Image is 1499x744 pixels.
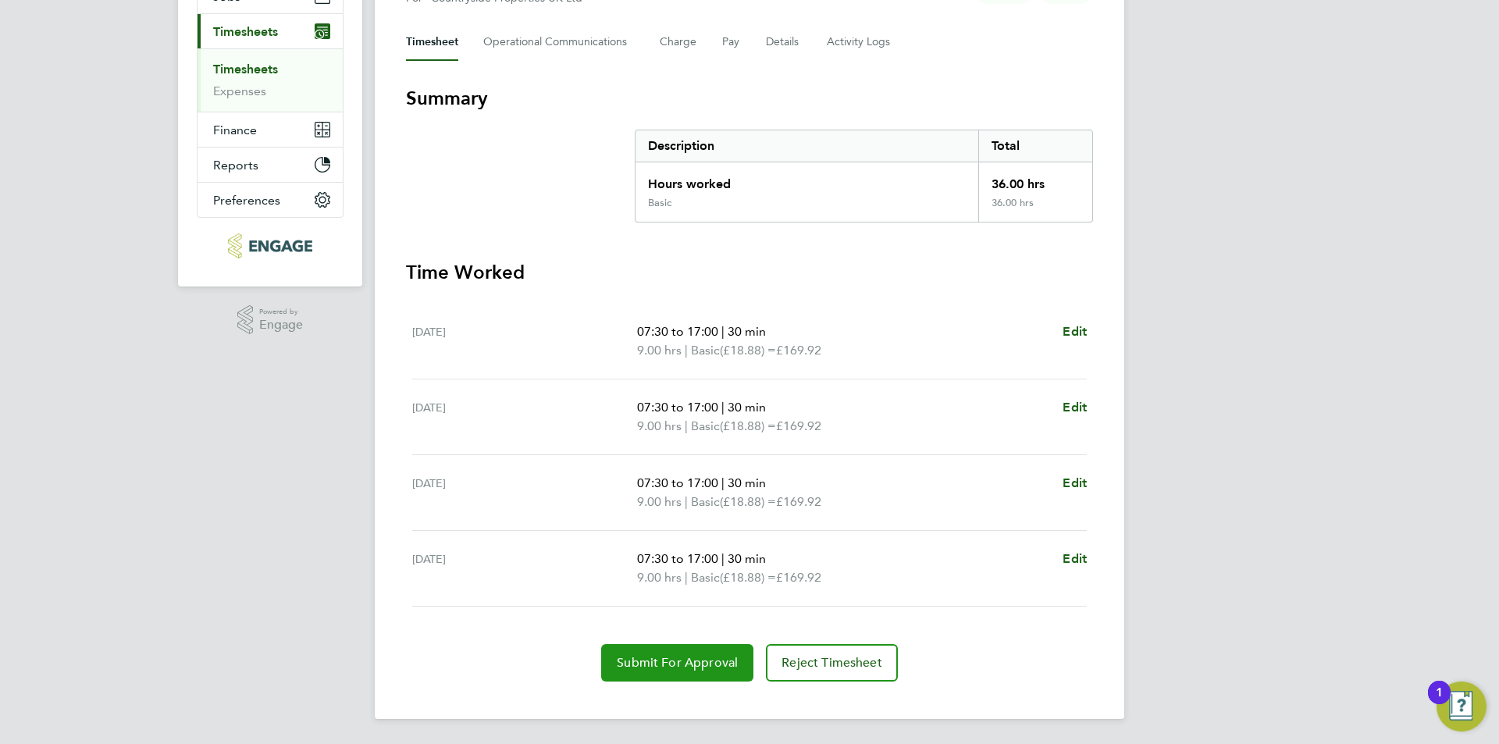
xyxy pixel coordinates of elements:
button: Open Resource Center, 1 new notification [1437,682,1487,732]
button: Charge [660,23,697,61]
span: Basic [691,568,720,587]
button: Details [766,23,802,61]
div: Hours worked [636,162,978,197]
span: Edit [1063,551,1087,566]
div: Timesheets [198,48,343,112]
span: Engage [259,319,303,332]
span: | [721,551,725,566]
button: Timesheets [198,14,343,48]
button: Finance [198,112,343,147]
span: 9.00 hrs [637,418,682,433]
button: Reports [198,148,343,182]
span: | [685,418,688,433]
span: Preferences [213,193,280,208]
button: Timesheet [406,23,458,61]
span: (£18.88) = [720,494,776,509]
span: | [721,400,725,415]
span: Reject Timesheet [782,655,882,671]
div: Summary [635,130,1093,222]
span: 07:30 to 17:00 [637,551,718,566]
span: Edit [1063,400,1087,415]
a: Edit [1063,550,1087,568]
button: Preferences [198,183,343,217]
button: Activity Logs [827,23,892,61]
div: [DATE] [412,322,637,360]
span: 9.00 hrs [637,494,682,509]
a: Expenses [213,84,266,98]
span: | [721,324,725,339]
section: Timesheet [406,86,1093,682]
a: Timesheets [213,62,278,77]
div: [DATE] [412,474,637,511]
button: Submit For Approval [601,644,753,682]
span: 9.00 hrs [637,570,682,585]
h3: Time Worked [406,260,1093,285]
button: Reject Timesheet [766,644,898,682]
span: Finance [213,123,257,137]
span: £169.92 [776,343,821,358]
a: Go to home page [197,233,344,258]
a: Edit [1063,322,1087,341]
span: Edit [1063,324,1087,339]
span: 07:30 to 17:00 [637,324,718,339]
div: 36.00 hrs [978,162,1092,197]
span: Basic [691,417,720,436]
span: Basic [691,493,720,511]
span: (£18.88) = [720,418,776,433]
div: 36.00 hrs [978,197,1092,222]
a: Edit [1063,398,1087,417]
span: £169.92 [776,570,821,585]
span: | [685,494,688,509]
button: Pay [722,23,741,61]
span: 30 min [728,551,766,566]
img: pcrnet-logo-retina.png [228,233,312,258]
span: Basic [691,341,720,360]
h3: Summary [406,86,1093,111]
span: Reports [213,158,258,173]
span: 07:30 to 17:00 [637,475,718,490]
span: 30 min [728,475,766,490]
span: Edit [1063,475,1087,490]
span: 30 min [728,400,766,415]
div: Basic [648,197,671,209]
span: £169.92 [776,418,821,433]
span: 9.00 hrs [637,343,682,358]
div: 1 [1436,692,1443,713]
button: Operational Communications [483,23,635,61]
span: Powered by [259,305,303,319]
span: Timesheets [213,24,278,39]
div: Description [636,130,978,162]
span: 30 min [728,324,766,339]
span: (£18.88) = [720,570,776,585]
a: Powered byEngage [237,305,304,335]
span: | [721,475,725,490]
div: [DATE] [412,550,637,587]
div: [DATE] [412,398,637,436]
span: £169.92 [776,494,821,509]
span: | [685,343,688,358]
span: Submit For Approval [617,655,738,671]
span: 07:30 to 17:00 [637,400,718,415]
div: Total [978,130,1092,162]
a: Edit [1063,474,1087,493]
span: | [685,570,688,585]
span: (£18.88) = [720,343,776,358]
